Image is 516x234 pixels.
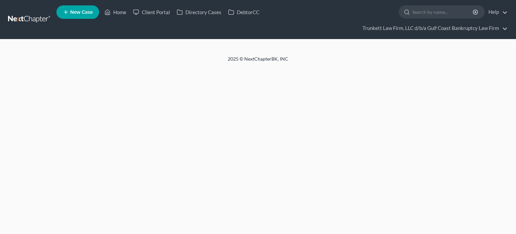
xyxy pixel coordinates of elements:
[101,6,130,18] a: Home
[70,10,93,15] span: New Case
[225,6,263,18] a: DebtorCC
[67,56,449,68] div: 2025 © NextChapterBK, INC
[173,6,225,18] a: Directory Cases
[412,6,474,18] input: Search by name...
[359,22,508,34] a: Trunkett Law Firm, LLC d/b/a Gulf Coast Bankruptcy Law Firm
[130,6,173,18] a: Client Portal
[485,6,508,18] a: Help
